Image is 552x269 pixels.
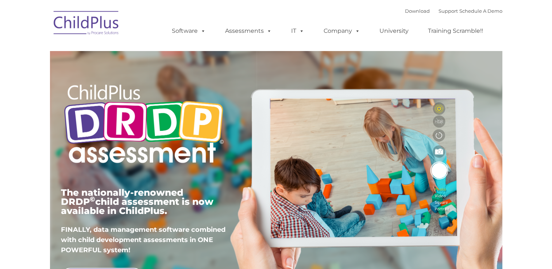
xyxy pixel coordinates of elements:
[372,24,416,38] a: University
[61,75,227,175] img: Copyright - DRDP Logo Light
[316,24,367,38] a: Company
[165,24,213,38] a: Software
[421,24,490,38] a: Training Scramble!!
[61,187,213,216] span: The nationally-renowned DRDP child assessment is now available in ChildPlus.
[218,24,279,38] a: Assessments
[90,195,95,203] sup: ©
[405,8,502,14] font: |
[284,24,312,38] a: IT
[459,8,502,14] a: Schedule A Demo
[439,8,458,14] a: Support
[405,8,430,14] a: Download
[61,226,225,254] span: FINALLY, data management software combined with child development assessments in ONE POWERFUL sys...
[50,6,123,42] img: ChildPlus by Procare Solutions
